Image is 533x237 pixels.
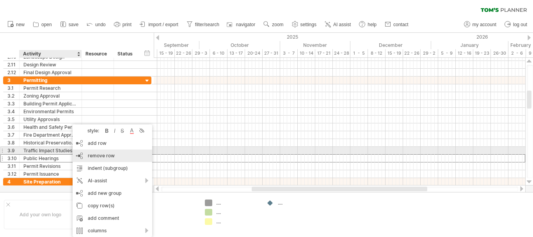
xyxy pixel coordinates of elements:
[85,50,109,58] div: Resource
[73,187,152,200] div: add new group
[393,22,409,27] span: contact
[7,139,19,146] div: 3.8
[7,116,19,123] div: 3.5
[31,20,54,30] a: open
[23,77,78,84] div: Permitting
[7,123,19,131] div: 3.6
[7,162,19,170] div: 3.11
[300,22,316,27] span: settings
[88,153,115,159] span: remove row
[23,131,78,139] div: Fire Department Approval
[7,155,19,162] div: 3.10
[23,50,77,58] div: Activity
[23,61,78,68] div: Design Review
[23,155,78,162] div: Public Hearings
[7,92,19,100] div: 3.2
[85,20,108,30] a: undo
[122,41,199,49] div: September 2025
[185,20,222,30] a: filter/search
[491,49,508,57] div: 26-30
[386,49,403,57] div: 15 - 19
[76,128,103,134] div: style:
[23,84,78,92] div: Permit Research
[7,170,19,178] div: 3.12
[236,22,255,27] span: navigator
[58,20,81,30] a: save
[23,178,78,185] div: Site Preparation
[431,41,508,49] div: January 2026
[7,131,19,139] div: 3.7
[508,49,526,57] div: 2 - 6
[73,212,152,225] div: add comment
[298,49,315,57] div: 10 - 14
[350,49,368,57] div: 1 - 5
[123,22,131,27] span: print
[23,139,78,146] div: Historical Preservation Approval
[333,22,351,27] span: AI assist
[462,20,499,30] a: my account
[216,218,259,225] div: ....
[23,116,78,123] div: Utility Approvals
[148,22,178,27] span: import / export
[73,225,152,237] div: columns
[7,77,19,84] div: 3
[357,20,379,30] a: help
[23,92,78,100] div: Zoning Approval
[195,22,219,27] span: filter/search
[199,41,280,49] div: October 2025
[503,20,529,30] a: log out
[7,100,19,107] div: 3.3
[130,200,195,206] div: ....
[315,49,333,57] div: 17 - 21
[263,49,280,57] div: 27 - 31
[7,69,19,76] div: 2.12
[438,49,456,57] div: 5 - 9
[130,219,195,226] div: ....
[16,22,25,27] span: new
[23,69,78,76] div: Final Design Approval
[245,49,263,57] div: 20-24
[112,20,134,30] a: print
[7,178,19,185] div: 4
[210,49,227,57] div: 6 - 10
[456,49,473,57] div: 12 - 16
[227,49,245,57] div: 13 - 17
[95,22,106,27] span: undo
[23,170,78,178] div: Permit Issuance
[5,20,27,30] a: new
[73,175,152,187] div: AI-assist
[7,147,19,154] div: 3.9
[117,50,135,58] div: Status
[157,49,175,57] div: 15 - 19
[473,49,491,57] div: 19 - 23
[41,22,52,27] span: open
[383,20,411,30] a: contact
[69,22,78,27] span: save
[175,49,192,57] div: 22 - 26
[323,20,353,30] a: AI assist
[7,108,19,115] div: 3.4
[280,49,298,57] div: 3 - 7
[261,20,286,30] a: zoom
[272,22,283,27] span: zoom
[23,108,78,115] div: Environmental Permits
[130,209,195,216] div: ....
[23,100,78,107] div: Building Permit Application
[290,20,319,30] a: settings
[216,209,259,216] div: ....
[421,49,438,57] div: 29 - 2
[192,49,210,57] div: 29 - 3
[333,49,350,57] div: 24 - 28
[216,200,259,206] div: ....
[73,137,152,150] div: add row
[513,22,527,27] span: log out
[473,22,496,27] span: my account
[23,123,78,131] div: Health and Safety Permits
[73,162,152,175] div: indent (subgroup)
[23,147,78,154] div: Traffic Impact Studies
[278,200,320,206] div: ....
[350,41,431,49] div: December 2025
[7,84,19,92] div: 3.1
[23,162,78,170] div: Permit Revisions
[368,22,377,27] span: help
